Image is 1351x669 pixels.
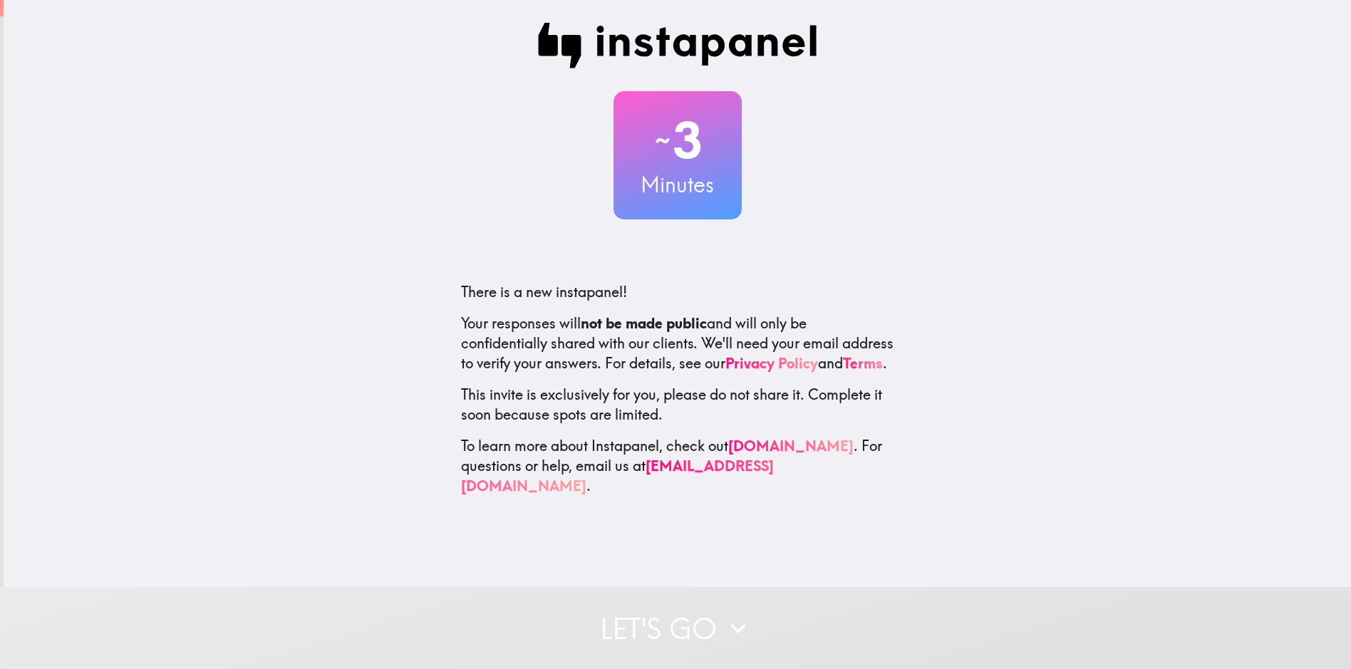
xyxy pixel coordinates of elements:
[581,314,707,332] b: not be made public
[538,23,817,68] img: Instapanel
[461,313,894,373] p: Your responses will and will only be confidentially shared with our clients. We'll need your emai...
[461,283,627,301] span: There is a new instapanel!
[461,457,774,494] a: [EMAIL_ADDRESS][DOMAIN_NAME]
[461,436,894,496] p: To learn more about Instapanel, check out . For questions or help, email us at .
[725,354,818,372] a: Privacy Policy
[614,170,742,199] h3: Minutes
[461,385,894,425] p: This invite is exclusively for you, please do not share it. Complete it soon because spots are li...
[653,119,673,162] span: ~
[728,437,854,455] a: [DOMAIN_NAME]
[614,111,742,170] h2: 3
[843,354,883,372] a: Terms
